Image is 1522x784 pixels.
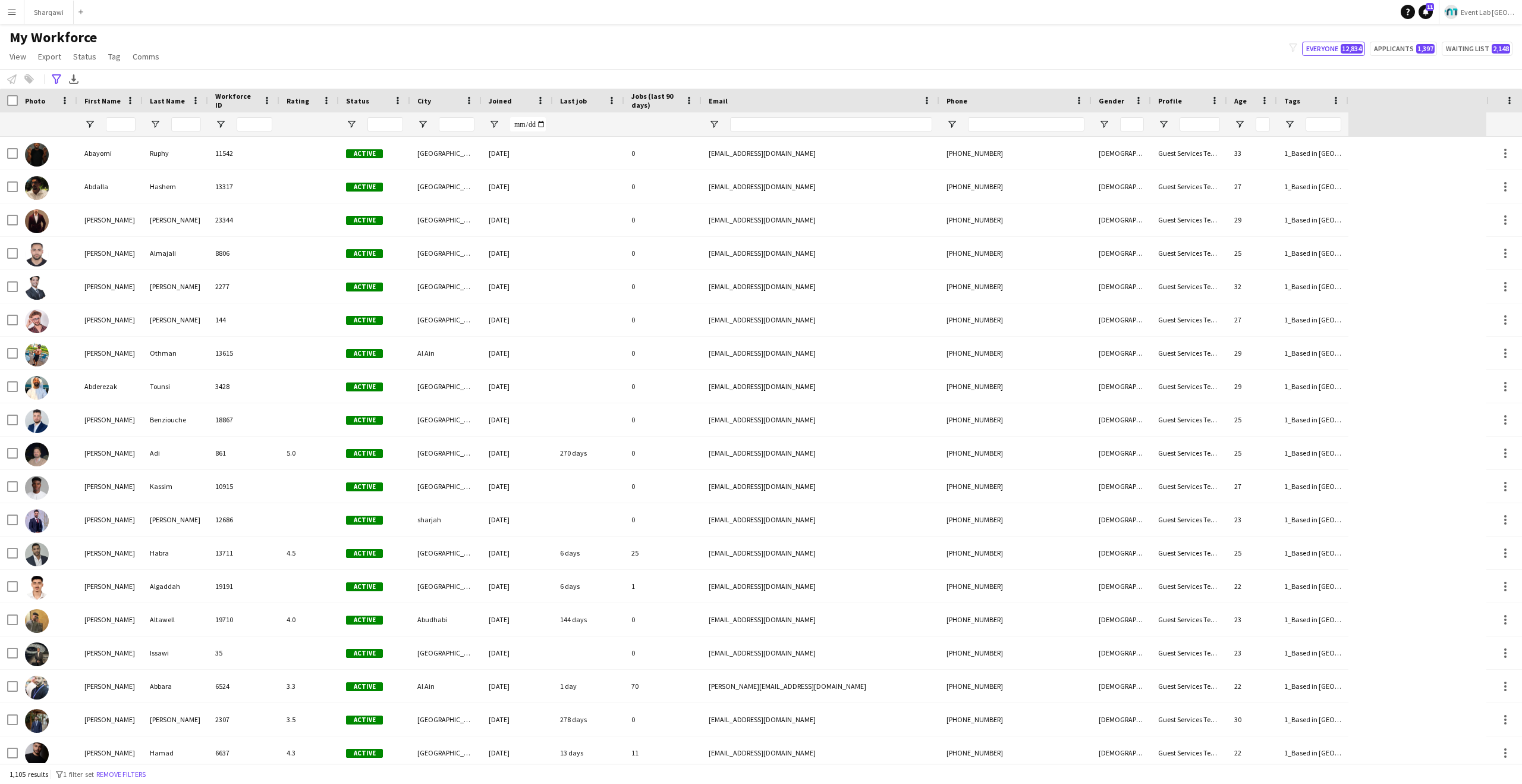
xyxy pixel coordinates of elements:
img: Abderrahim Benziouche [25,409,49,433]
div: [EMAIL_ADDRESS][DOMAIN_NAME] [702,537,939,569]
img: Abderezak Tounsi [25,376,49,400]
div: 0 [624,270,702,303]
div: [DATE] [482,670,553,703]
div: [EMAIL_ADDRESS][DOMAIN_NAME] [702,137,939,170]
img: Abdulla Issawi [25,642,49,666]
div: [EMAIL_ADDRESS][DOMAIN_NAME] [702,370,939,403]
div: 144 days [553,603,624,636]
div: 27 [1227,470,1277,503]
div: Al Ain [410,670,482,703]
div: [DATE] [482,203,553,236]
div: [DEMOGRAPHIC_DATA] [1092,703,1151,736]
div: Guest Services Team [1151,570,1227,603]
input: Profile Filter Input [1180,117,1220,131]
div: 0 [624,403,702,436]
div: [DATE] [482,537,553,569]
span: Tag [108,51,121,62]
div: 0 [624,303,702,336]
div: Guest Services Team [1151,370,1227,403]
div: [EMAIL_ADDRESS][DOMAIN_NAME] [702,470,939,503]
div: [GEOGRAPHIC_DATA] [410,636,482,669]
div: [PERSON_NAME] [77,437,143,469]
div: 1_Based in [GEOGRAPHIC_DATA]/[GEOGRAPHIC_DATA]/Ajman, 2_English Level = 2/3 Good [1277,303,1348,336]
div: [DATE] [482,170,553,203]
div: 27 [1227,170,1277,203]
div: [EMAIL_ADDRESS][DOMAIN_NAME] [702,403,939,436]
div: 25 [624,537,702,569]
div: [GEOGRAPHIC_DATA] [410,703,482,736]
div: Guest Services Team [1151,270,1227,303]
div: Abbara [143,670,208,703]
div: Kassim [143,470,208,503]
div: [EMAIL_ADDRESS][DOMAIN_NAME] [702,603,939,636]
div: [EMAIL_ADDRESS][DOMAIN_NAME] [702,270,939,303]
div: [PHONE_NUMBER] [939,503,1092,536]
div: 1 [624,570,702,603]
div: [PERSON_NAME] [77,670,143,703]
div: [PERSON_NAME] [143,270,208,303]
input: Joined Filter Input [510,117,546,131]
span: Comms [133,51,159,62]
div: 4.3 [279,736,339,769]
div: 2277 [208,270,279,303]
div: [PHONE_NUMBER] [939,337,1092,369]
div: 1_Based in [GEOGRAPHIC_DATA]/[GEOGRAPHIC_DATA]/Ajman, 2_English Level = 3/3 Excellent, 4_CCA [1277,403,1348,436]
div: 0 [624,170,702,203]
img: Abdul Rashid Kassim [25,476,49,500]
div: Guest Services Team [1151,437,1227,469]
div: 25 [1227,237,1277,269]
div: [PHONE_NUMBER] [939,270,1092,303]
div: 10915 [208,470,279,503]
div: [PHONE_NUMBER] [939,570,1092,603]
div: [EMAIL_ADDRESS][DOMAIN_NAME] [702,703,939,736]
input: Age Filter Input [1256,117,1270,131]
span: 2,148 [1492,44,1510,54]
div: 0 [624,203,702,236]
button: Open Filter Menu [709,119,719,130]
div: 13711 [208,537,279,569]
input: Phone Filter Input [968,117,1084,131]
div: Guest Services Team [1151,470,1227,503]
div: [PERSON_NAME] [77,303,143,336]
div: 23 [1227,503,1277,536]
div: [EMAIL_ADDRESS][DOMAIN_NAME] [702,303,939,336]
div: 1_Based in [GEOGRAPHIC_DATA], 1_Based in [GEOGRAPHIC_DATA]/[GEOGRAPHIC_DATA]/Ajman, 2_English Lev... [1277,670,1348,703]
div: [PHONE_NUMBER] [939,303,1092,336]
button: Everyone12,834 [1302,42,1365,56]
div: 25 [1227,537,1277,569]
div: sharjah [410,503,482,536]
div: 1_Based in [GEOGRAPHIC_DATA]/[GEOGRAPHIC_DATA]/Ajman, 2_English Level = 3/3 Excellent [1277,470,1348,503]
button: Open Filter Menu [215,119,226,130]
div: 861 [208,437,279,469]
div: 1_Based in [GEOGRAPHIC_DATA]/[GEOGRAPHIC_DATA]/[GEOGRAPHIC_DATA], 2_English Level = 3/3 Excellent... [1277,437,1348,469]
div: [GEOGRAPHIC_DATA] [410,370,482,403]
div: [DATE] [482,636,553,669]
input: First Name Filter Input [106,117,136,131]
div: 13 days [553,736,624,769]
div: 0 [624,503,702,536]
app-action-btn: Export XLSX [67,72,81,86]
input: Last Name Filter Input [171,117,201,131]
div: [EMAIL_ADDRESS][DOMAIN_NAME] [702,170,939,203]
div: [DEMOGRAPHIC_DATA] [1092,670,1151,703]
div: [DEMOGRAPHIC_DATA] [1092,503,1151,536]
div: 5.0 [279,437,339,469]
span: 1,397 [1416,44,1435,54]
div: [PERSON_NAME] [77,470,143,503]
input: Status Filter Input [367,117,403,131]
div: [PHONE_NUMBER] [939,437,1092,469]
div: [DEMOGRAPHIC_DATA] [1092,170,1151,203]
div: 22 [1227,670,1277,703]
div: [EMAIL_ADDRESS][DOMAIN_NAME] [702,437,939,469]
div: [PERSON_NAME] [77,237,143,269]
div: 1_Based in [GEOGRAPHIC_DATA]/[GEOGRAPHIC_DATA]/Ajman, 2_English Level = 3/3 Excellent [1277,137,1348,170]
div: 11 [624,736,702,769]
button: Open Filter Menu [1099,119,1109,130]
div: 33 [1227,137,1277,170]
button: Open Filter Menu [417,119,428,130]
button: Open Filter Menu [946,119,957,130]
input: Gender Filter Input [1120,117,1144,131]
div: 23 [1227,603,1277,636]
div: 1_Based in [GEOGRAPHIC_DATA]/[GEOGRAPHIC_DATA]/Ajman, 2_English Level = 3/3 Excellent [1277,370,1348,403]
div: [DEMOGRAPHIC_DATA] [1092,403,1151,436]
